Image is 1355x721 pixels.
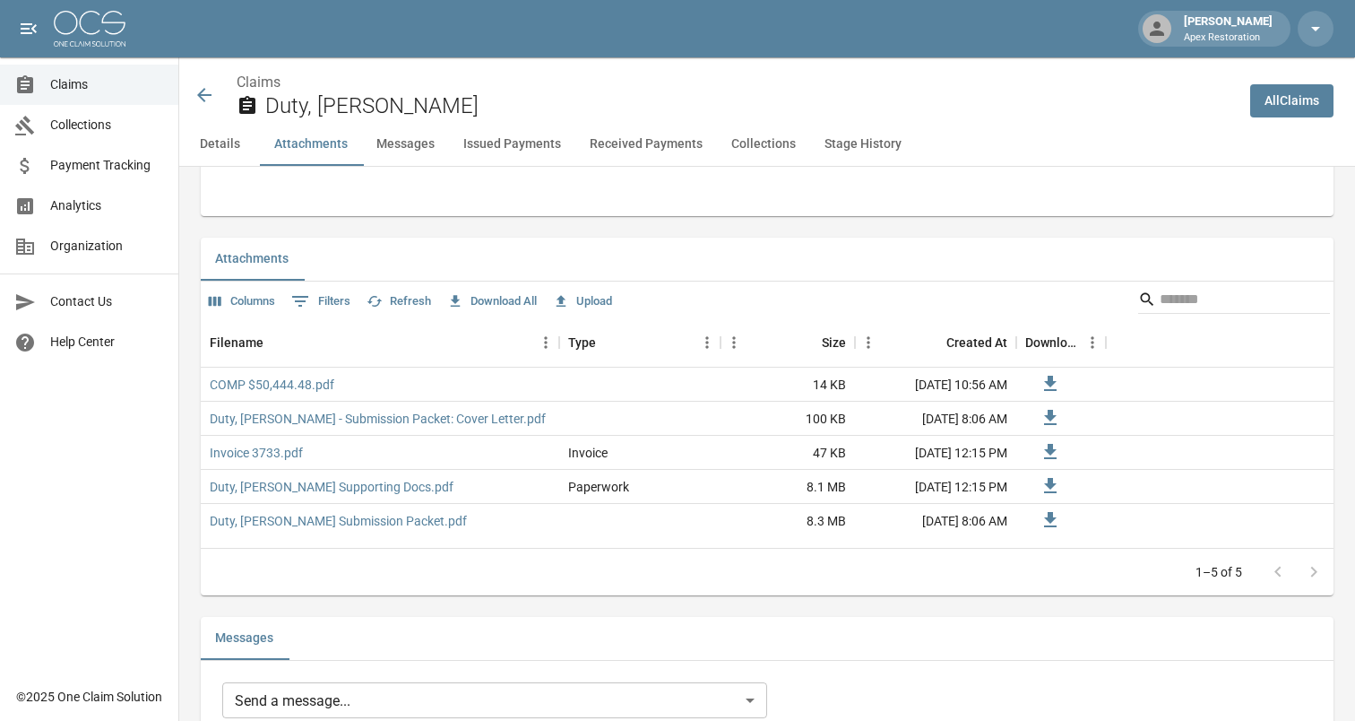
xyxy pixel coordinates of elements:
[50,333,164,352] span: Help Center
[559,317,721,368] div: Type
[855,402,1016,436] div: [DATE] 8:06 AM
[237,74,280,91] a: Claims
[721,368,855,402] div: 14 KB
[265,93,1236,119] h2: Duty, [PERSON_NAME]
[50,116,164,135] span: Collections
[443,288,541,316] button: Download All
[50,237,164,256] span: Organization
[201,238,303,281] button: Attachments
[532,329,559,356] button: Menu
[1184,30,1273,46] p: Apex Restoration
[50,75,164,94] span: Claims
[449,123,575,166] button: Issued Payments
[810,123,916,166] button: Stage History
[855,329,882,356] button: Menu
[201,617,1333,660] div: related-list tabs
[855,436,1016,470] div: [DATE] 12:15 PM
[855,470,1016,504] div: [DATE] 12:15 PM
[11,11,47,47] button: open drawer
[822,317,846,368] div: Size
[575,123,717,166] button: Received Payments
[179,123,260,166] button: Details
[855,368,1016,402] div: [DATE] 10:56 AM
[721,504,855,538] div: 8.3 MB
[721,329,747,356] button: Menu
[50,156,164,175] span: Payment Tracking
[54,11,125,47] img: ocs-logo-white-transparent.png
[717,123,810,166] button: Collections
[1177,13,1280,45] div: [PERSON_NAME]
[210,478,453,496] a: Duty, [PERSON_NAME] Supporting Docs.pdf
[1016,317,1106,368] div: Download
[201,238,1333,281] div: related-list tabs
[210,317,263,368] div: Filename
[362,288,436,316] button: Refresh
[855,504,1016,538] div: [DATE] 8:06 AM
[210,444,303,462] a: Invoice 3733.pdf
[201,317,559,368] div: Filename
[210,376,334,394] a: COMP $50,444.48.pdf
[1025,317,1079,368] div: Download
[237,72,1236,93] nav: breadcrumb
[260,123,362,166] button: Attachments
[287,287,355,316] button: Show filters
[204,288,280,316] button: Select columns
[568,444,608,462] div: Invoice
[1195,563,1242,581] p: 1–5 of 5
[222,682,767,718] div: Send a message...
[548,288,617,316] button: Upload
[1079,329,1106,356] button: Menu
[946,317,1007,368] div: Created At
[16,688,162,706] div: © 2025 One Claim Solution
[721,402,855,436] div: 100 KB
[210,410,546,428] a: Duty, [PERSON_NAME] - Submission Packet: Cover Letter.pdf
[210,512,467,530] a: Duty, [PERSON_NAME] Submission Packet.pdf
[855,317,1016,368] div: Created At
[50,196,164,215] span: Analytics
[568,478,629,496] div: Paperwork
[568,317,596,368] div: Type
[179,123,1355,166] div: anchor tabs
[50,292,164,311] span: Contact Us
[362,123,449,166] button: Messages
[721,436,855,470] div: 47 KB
[1250,84,1333,117] a: AllClaims
[721,470,855,504] div: 8.1 MB
[721,317,855,368] div: Size
[694,329,721,356] button: Menu
[201,617,288,660] button: Messages
[1138,285,1330,317] div: Search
